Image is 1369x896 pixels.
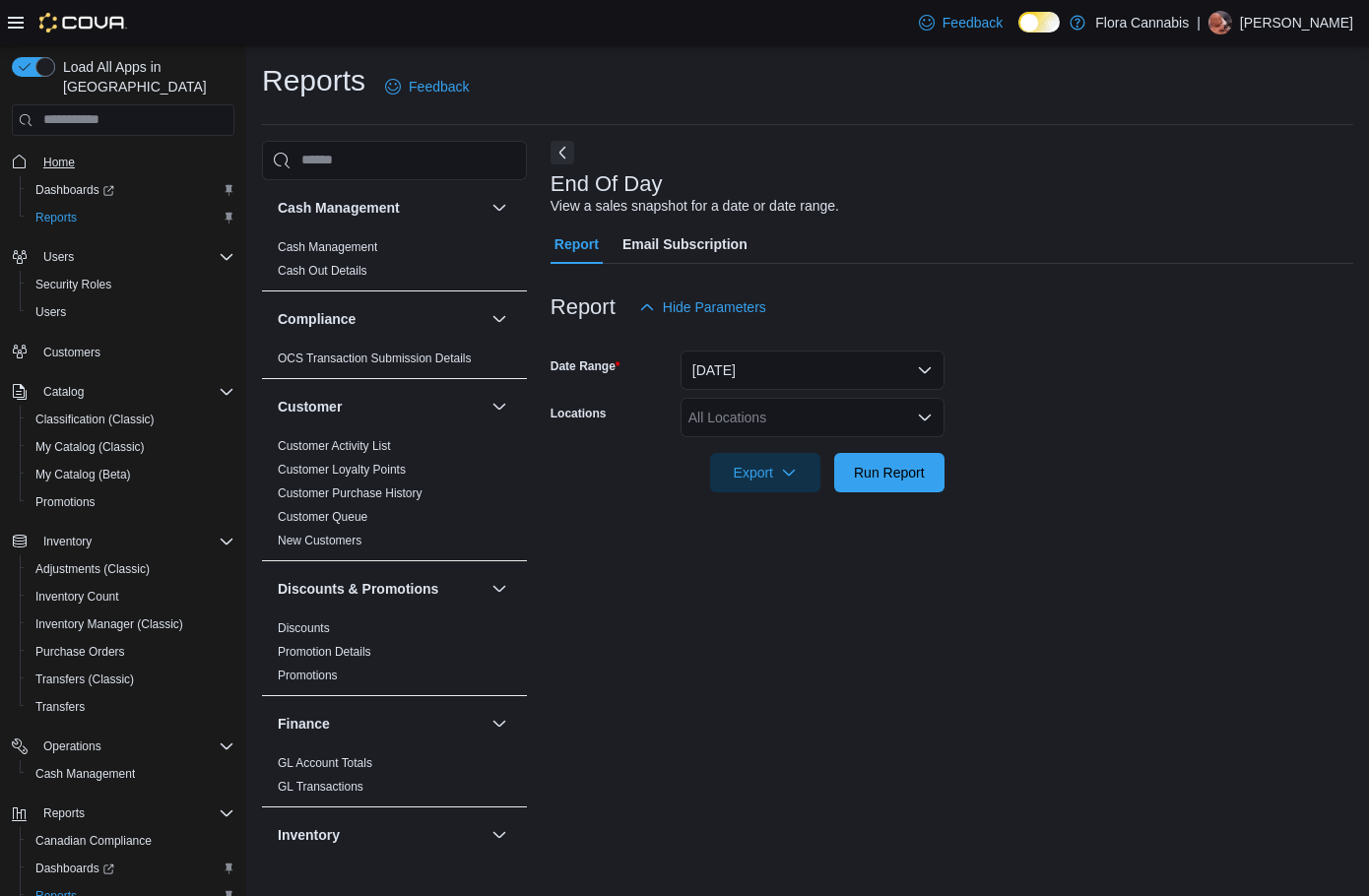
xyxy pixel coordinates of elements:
span: Catalog [43,384,84,400]
a: Transfers (Classic) [28,668,142,691]
span: Cash Management [278,239,377,255]
h3: Compliance [278,309,356,329]
div: Finance [262,751,527,806]
span: Inventory Count [28,585,234,608]
button: Adjustments (Classic) [20,555,242,583]
span: Hide Parameters [663,297,766,317]
a: Transfers [28,695,93,719]
div: Claire Godbout [1208,11,1232,34]
h3: Report [551,295,616,319]
span: Canadian Compliance [35,833,152,849]
h1: Reports [262,61,365,100]
button: Transfers [20,693,242,721]
label: Locations [551,406,607,421]
span: Customer Purchase History [278,485,423,501]
a: Dashboards [20,855,242,882]
span: Customer Queue [278,509,367,525]
button: Discounts & Promotions [278,579,484,599]
a: Dashboards [20,176,242,204]
a: My Catalog (Classic) [28,435,153,459]
div: Customer [262,434,527,560]
a: Customers [35,341,108,364]
button: Customer [488,395,511,418]
span: Transfers [35,699,85,715]
h3: End Of Day [551,172,663,196]
button: Cash Management [20,760,242,788]
button: Operations [4,733,242,760]
button: Classification (Classic) [20,406,242,433]
a: OCS Transaction Submission Details [278,352,472,365]
button: Home [4,148,242,176]
span: Catalog [35,380,234,404]
span: Customer Loyalty Points [278,462,406,478]
button: Inventory [488,823,511,847]
span: Customer Activity List [278,438,391,454]
a: Feedback [377,67,477,106]
span: Dashboards [35,182,114,198]
span: Reports [35,210,77,225]
span: Feedback [943,13,1003,32]
span: Inventory [35,530,234,553]
span: Reports [43,805,85,821]
button: Finance [278,714,484,734]
span: Purchase Orders [28,640,234,664]
button: Inventory [4,528,242,555]
button: Transfers (Classic) [20,666,242,693]
button: Compliance [488,307,511,331]
span: Inventory Manager (Classic) [35,616,183,632]
span: Dashboards [28,857,234,880]
span: Email Subscription [622,224,748,264]
button: Customers [4,338,242,366]
a: Dashboards [28,857,122,880]
span: Load All Apps in [GEOGRAPHIC_DATA] [55,57,234,96]
span: Customers [35,340,234,364]
a: My Catalog (Beta) [28,463,139,486]
button: Inventory Count [20,583,242,610]
span: My Catalog (Classic) [35,439,145,455]
span: Dashboards [28,178,234,202]
span: Customers [43,345,100,360]
button: Users [20,298,242,326]
span: Transfers (Classic) [35,672,134,687]
a: Discounts [278,621,330,635]
button: Security Roles [20,271,242,298]
button: Finance [488,712,511,736]
button: Purchase Orders [20,638,242,666]
button: Promotions [20,488,242,516]
button: Next [551,141,574,164]
a: Cash Management [28,762,143,786]
span: Cash Out Details [278,263,367,279]
a: GL Account Totals [278,756,372,770]
button: Cash Management [488,196,511,220]
span: Operations [43,738,101,754]
span: New Customers [278,533,361,548]
span: Inventory Count [35,589,119,605]
span: Adjustments (Classic) [35,561,150,577]
div: Discounts & Promotions [262,616,527,695]
span: Home [43,155,75,170]
div: Cash Management [262,235,527,290]
span: Report [554,224,599,264]
span: Feedback [409,77,469,96]
span: Users [35,245,234,269]
button: Inventory [35,530,99,553]
button: Canadian Compliance [20,827,242,855]
span: Reports [35,801,234,825]
p: | [1197,11,1201,34]
span: Security Roles [35,277,111,292]
p: [PERSON_NAME] [1240,11,1353,34]
span: Classification (Classic) [35,412,155,427]
span: Promotions [35,494,96,510]
span: Export [722,453,809,492]
span: Dashboards [35,861,114,876]
button: Compliance [278,309,484,329]
h3: Finance [278,714,330,734]
h3: Discounts & Promotions [278,579,438,599]
span: Transfers [28,695,234,719]
a: Home [35,151,83,174]
button: Users [35,245,82,269]
button: Cash Management [278,198,484,218]
span: Users [43,249,74,265]
a: Inventory Count [28,585,127,608]
div: Compliance [262,347,527,378]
